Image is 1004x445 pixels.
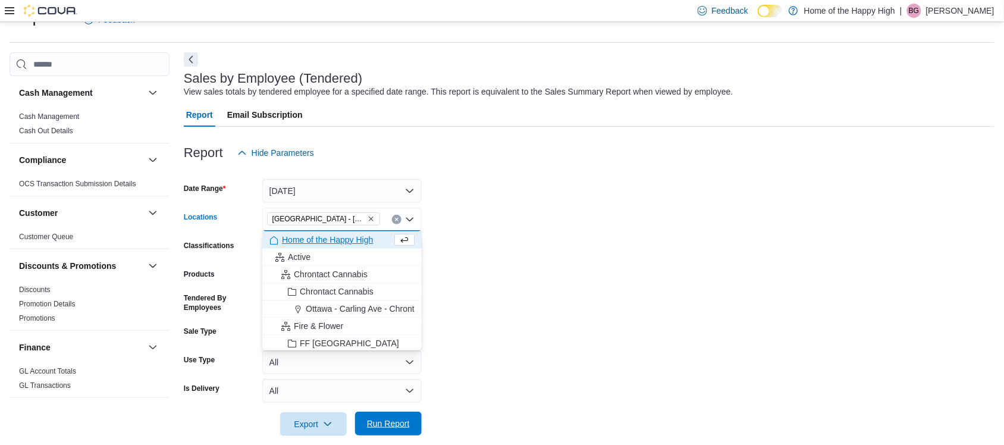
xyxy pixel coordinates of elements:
[712,5,748,17] span: Feedback
[184,146,223,160] h3: Report
[405,215,415,224] button: Close list of options
[184,327,217,336] label: Sale Type
[262,300,422,318] button: Ottawa - Carling Ave - Chrontact Cannabis
[19,286,51,294] a: Discounts
[10,364,170,397] div: Finance
[804,4,895,18] p: Home of the Happy High
[184,86,733,98] div: View sales totals by tendered employee for a specified date range. This report is equivalent to t...
[146,86,160,100] button: Cash Management
[907,4,921,18] div: Bryton Garstin
[262,283,422,300] button: Chrontact Cannabis
[186,103,213,127] span: Report
[19,154,66,166] h3: Compliance
[262,318,422,335] button: Fire & Flower
[19,366,76,376] span: GL Account Totals
[758,5,783,17] input: Dark Mode
[184,212,218,222] label: Locations
[252,147,314,159] span: Hide Parameters
[19,207,58,219] h3: Customer
[262,335,422,352] button: FF [GEOGRAPHIC_DATA]
[146,340,160,355] button: Finance
[262,249,422,266] button: Active
[19,154,143,166] button: Compliance
[262,379,422,403] button: All
[267,212,380,225] span: Edmonton - Jackson Heights - Fire & Flower
[19,367,76,375] a: GL Account Totals
[184,384,219,393] label: Is Delivery
[19,87,93,99] h3: Cash Management
[294,320,343,332] span: Fire & Flower
[19,381,71,390] a: GL Transactions
[19,207,143,219] button: Customer
[146,153,160,167] button: Compliance
[184,71,363,86] h3: Sales by Employee (Tendered)
[280,412,347,436] button: Export
[262,179,422,203] button: [DATE]
[306,303,463,315] span: Ottawa - Carling Ave - Chrontact Cannabis
[184,184,226,193] label: Date Range
[19,260,116,272] h3: Discounts & Promotions
[184,52,198,67] button: Next
[184,293,258,312] label: Tendered By Employees
[294,268,368,280] span: Chrontact Cannabis
[184,241,234,250] label: Classifications
[19,179,136,189] span: OCS Transaction Submission Details
[19,300,76,308] a: Promotion Details
[19,126,73,136] span: Cash Out Details
[19,314,55,322] a: Promotions
[19,127,73,135] a: Cash Out Details
[19,409,143,421] button: Inventory
[19,341,51,353] h3: Finance
[10,109,170,143] div: Cash Management
[19,409,57,421] h3: Inventory
[926,4,994,18] p: [PERSON_NAME]
[368,215,375,223] button: Remove Edmonton - Jackson Heights - Fire & Flower from selection in this group
[19,299,76,309] span: Promotion Details
[19,314,55,323] span: Promotions
[19,233,73,241] a: Customer Queue
[262,350,422,374] button: All
[19,87,143,99] button: Cash Management
[287,412,340,436] span: Export
[184,269,215,279] label: Products
[146,206,160,220] button: Customer
[288,251,310,263] span: Active
[262,231,422,249] button: Home of the Happy High
[272,213,365,225] span: [GEOGRAPHIC_DATA] - [PERSON_NAME][GEOGRAPHIC_DATA] - Fire & Flower
[24,5,77,17] img: Cova
[300,286,374,297] span: Chrontact Cannabis
[19,341,143,353] button: Finance
[19,180,136,188] a: OCS Transaction Submission Details
[282,234,373,246] span: Home of the Happy High
[355,412,422,435] button: Run Report
[392,215,401,224] button: Clear input
[300,337,399,349] span: FF [GEOGRAPHIC_DATA]
[10,177,170,196] div: Compliance
[233,141,319,165] button: Hide Parameters
[900,4,902,18] p: |
[10,283,170,330] div: Discounts & Promotions
[19,260,143,272] button: Discounts & Promotions
[184,355,215,365] label: Use Type
[909,4,919,18] span: BG
[262,266,422,283] button: Chrontact Cannabis
[10,230,170,249] div: Customer
[227,103,303,127] span: Email Subscription
[19,112,79,121] a: Cash Management
[19,381,71,390] span: GL Transactions
[146,408,160,422] button: Inventory
[146,259,160,273] button: Discounts & Promotions
[367,418,410,430] span: Run Report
